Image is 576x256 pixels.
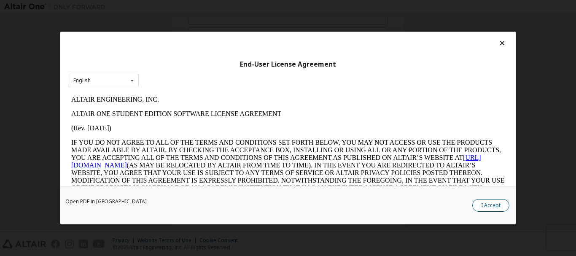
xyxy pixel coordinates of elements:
p: (Rev. [DATE]) [3,32,437,40]
a: [URL][DOMAIN_NAME] [3,62,413,76]
button: I Accept [472,199,509,212]
p: This Altair One Student Edition Software License Agreement (“Agreement”) is between Altair Engine... [3,114,437,144]
p: ALTAIR ONE STUDENT EDITION SOFTWARE LICENSE AGREEMENT [3,18,437,25]
a: Open PDF in [GEOGRAPHIC_DATA] [65,199,147,204]
p: ALTAIR ENGINEERING, INC. [3,3,437,11]
p: IF YOU DO NOT AGREE TO ALL OF THE TERMS AND CONDITIONS SET FORTH BELOW, YOU MAY NOT ACCESS OR USE... [3,46,437,107]
div: English [73,78,91,83]
div: End-User License Agreement [68,60,508,69]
